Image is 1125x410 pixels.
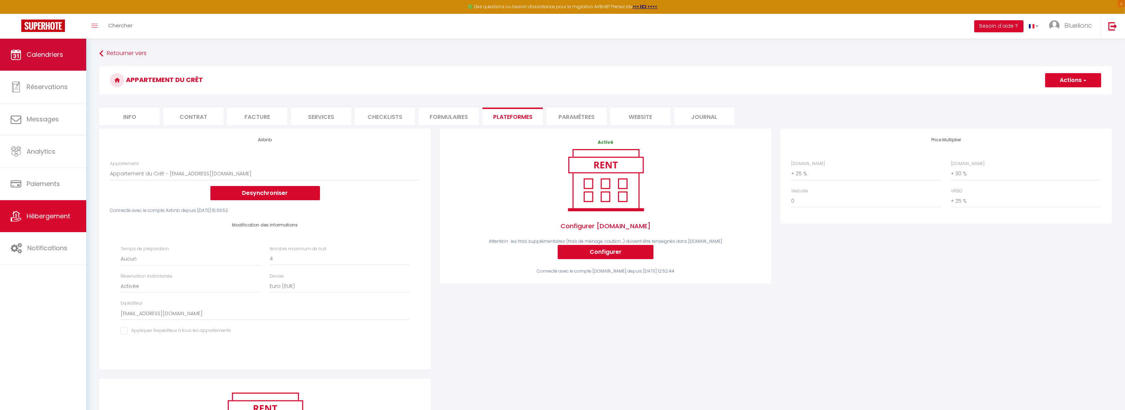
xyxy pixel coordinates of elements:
[99,47,1112,60] a: Retourner vers
[27,147,55,156] span: Analytics
[103,14,138,39] a: Chercher
[163,108,224,125] li: Contrat
[355,108,415,125] li: Checklists
[451,268,761,275] div: Connecté avec le compte [DOMAIN_NAME] depuis [DATE] 12:52:44
[1044,14,1101,39] a: ... Bluelionc
[1045,73,1101,87] button: Actions
[27,115,59,124] span: Messages
[791,160,825,167] label: [DOMAIN_NAME]
[1108,22,1117,31] img: logout
[546,108,607,125] li: Paramètres
[99,108,160,125] li: Info
[210,186,320,200] button: Desynchroniser
[99,66,1112,94] h3: Appartement du Crêt
[270,246,326,252] label: Nombre maximum de nuit
[110,207,420,214] div: Connecté avec le compte Airbnb depuis [DATE] 15:39:52
[27,244,67,252] span: Notifications
[791,188,808,195] label: Website
[419,108,479,125] li: Formulaires
[674,108,734,125] li: Journal
[482,108,543,125] li: Plateformes
[27,179,60,188] span: Paiements
[227,108,287,125] li: Facture
[270,273,284,280] label: Devise
[27,50,63,59] span: Calendriers
[27,212,70,220] span: Hébergement
[121,246,169,252] label: Temps de préparation
[558,245,654,259] button: Configurer
[489,238,722,244] span: Attention : les frais supplémentaires (frais de ménage, caution...) doivent être renseignés dans ...
[108,22,133,29] span: Chercher
[451,214,761,238] span: Configurer [DOMAIN_NAME]
[121,273,172,280] label: Réservation instantanée
[633,4,657,10] a: >>> ICI <<<<
[951,188,963,195] label: VRBO
[561,146,651,214] img: rent.png
[121,223,409,228] h4: Modification des informations
[951,160,985,167] label: [DOMAIN_NAME]
[291,108,351,125] li: Services
[110,137,420,142] h4: Airbnb
[451,139,761,146] p: Activé
[121,300,143,307] label: Expéditeur
[1049,20,1060,31] img: ...
[974,20,1024,32] button: Besoin d'aide ?
[21,20,65,32] img: Super Booking
[1064,21,1092,30] span: Bluelionc
[610,108,671,125] li: website
[110,160,139,167] label: Appartement
[791,137,1101,142] h4: Price Multiplier
[27,82,68,91] span: Réservations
